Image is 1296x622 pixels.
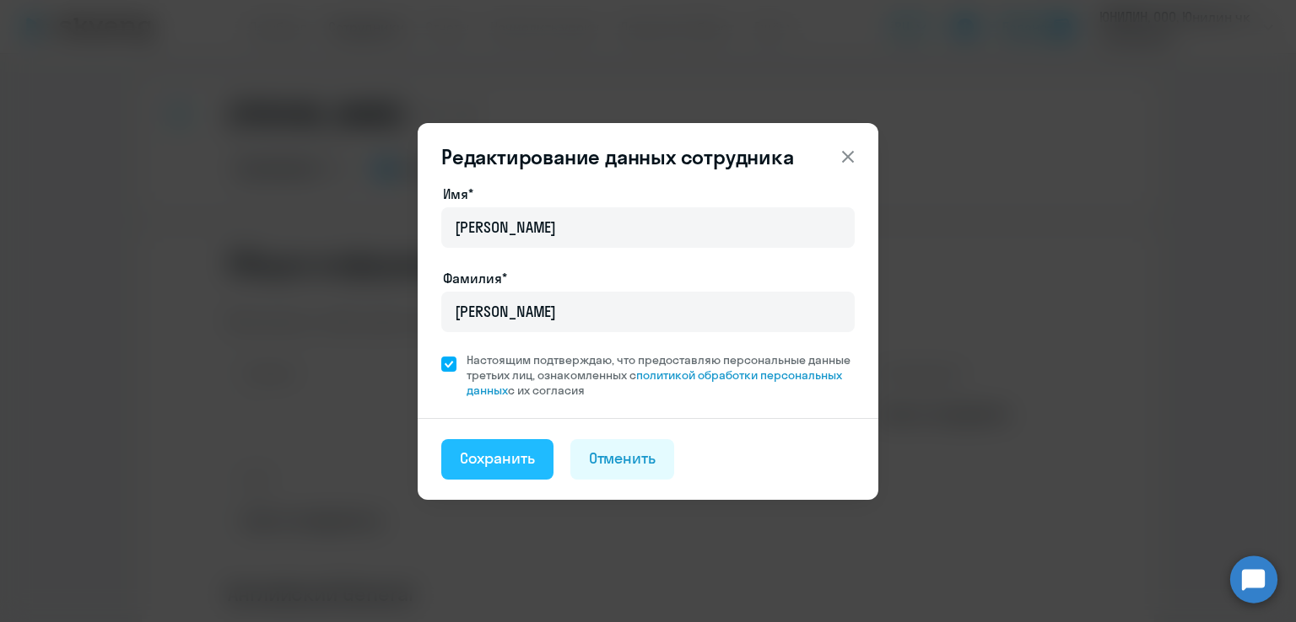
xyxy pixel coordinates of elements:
div: Сохранить [460,448,535,469]
span: Настоящим подтверждаю, что предоставляю персональные данные третьих лиц, ознакомленных с с их сог... [467,352,855,398]
header: Редактирование данных сотрудника [418,143,878,170]
label: Фамилия* [443,268,507,288]
a: политикой обработки персональных данных [467,367,842,398]
button: Сохранить [441,439,553,480]
div: Отменить [589,448,656,469]
button: Отменить [570,439,675,480]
